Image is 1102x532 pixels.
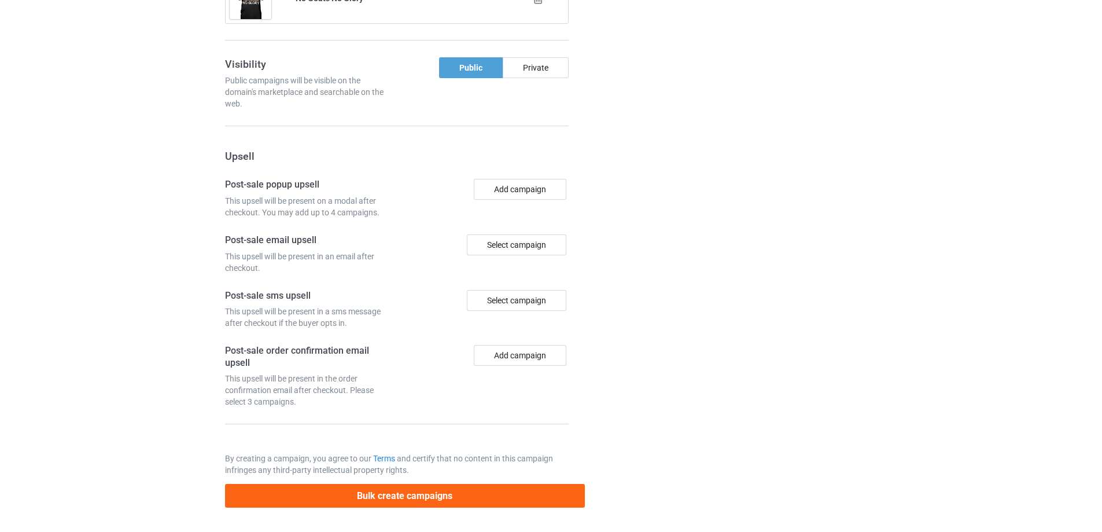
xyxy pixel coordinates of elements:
[225,149,569,163] h3: Upsell
[439,57,503,78] div: Public
[225,373,393,408] div: This upsell will be present in the order confirmation email after checkout. Please select 3 campa...
[225,234,393,247] h4: Post-sale email upsell
[503,57,569,78] div: Private
[225,57,393,71] h3: Visibility
[373,454,395,463] a: Terms
[467,290,566,311] div: Select campaign
[225,251,393,274] div: This upsell will be present in an email after checkout.
[225,345,393,369] h4: Post-sale order confirmation email upsell
[225,290,393,302] h4: Post-sale sms upsell
[225,484,585,508] button: Bulk create campaigns
[225,306,393,329] div: This upsell will be present in a sms message after checkout if the buyer opts in.
[225,195,393,218] div: This upsell will be present on a modal after checkout. You may add up to 4 campaigns.
[225,179,393,191] h4: Post-sale popup upsell
[474,179,566,200] button: Add campaign
[474,345,566,366] button: Add campaign
[467,234,566,255] div: Select campaign
[225,453,569,476] p: By creating a campaign, you agree to our and certify that no content in this campaign infringes a...
[225,75,393,109] div: Public campaigns will be visible on the domain's marketplace and searchable on the web.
